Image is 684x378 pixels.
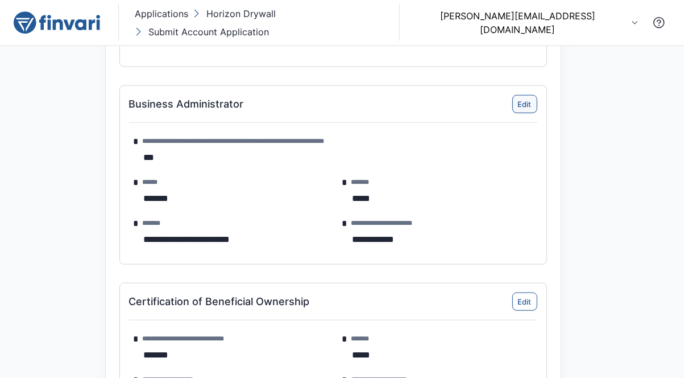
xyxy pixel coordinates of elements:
img: logo [14,11,100,34]
p: Horizon Drywall [206,7,276,20]
h6: Certification of Beneficial Ownership [129,295,310,308]
button: [PERSON_NAME][EMAIL_ADDRESS][DOMAIN_NAME] [409,9,639,36]
button: Edit [512,293,537,311]
p: [PERSON_NAME][EMAIL_ADDRESS][DOMAIN_NAME] [409,9,627,36]
button: Submit Account Application [132,23,271,41]
p: Submit Account Application [148,25,269,39]
button: Applications [132,5,190,23]
h6: Business Administrator [129,98,244,110]
button: Edit [512,95,537,113]
button: Horizon Drywall [190,5,278,23]
p: Applications [135,7,188,20]
button: Contact Support [648,11,670,34]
